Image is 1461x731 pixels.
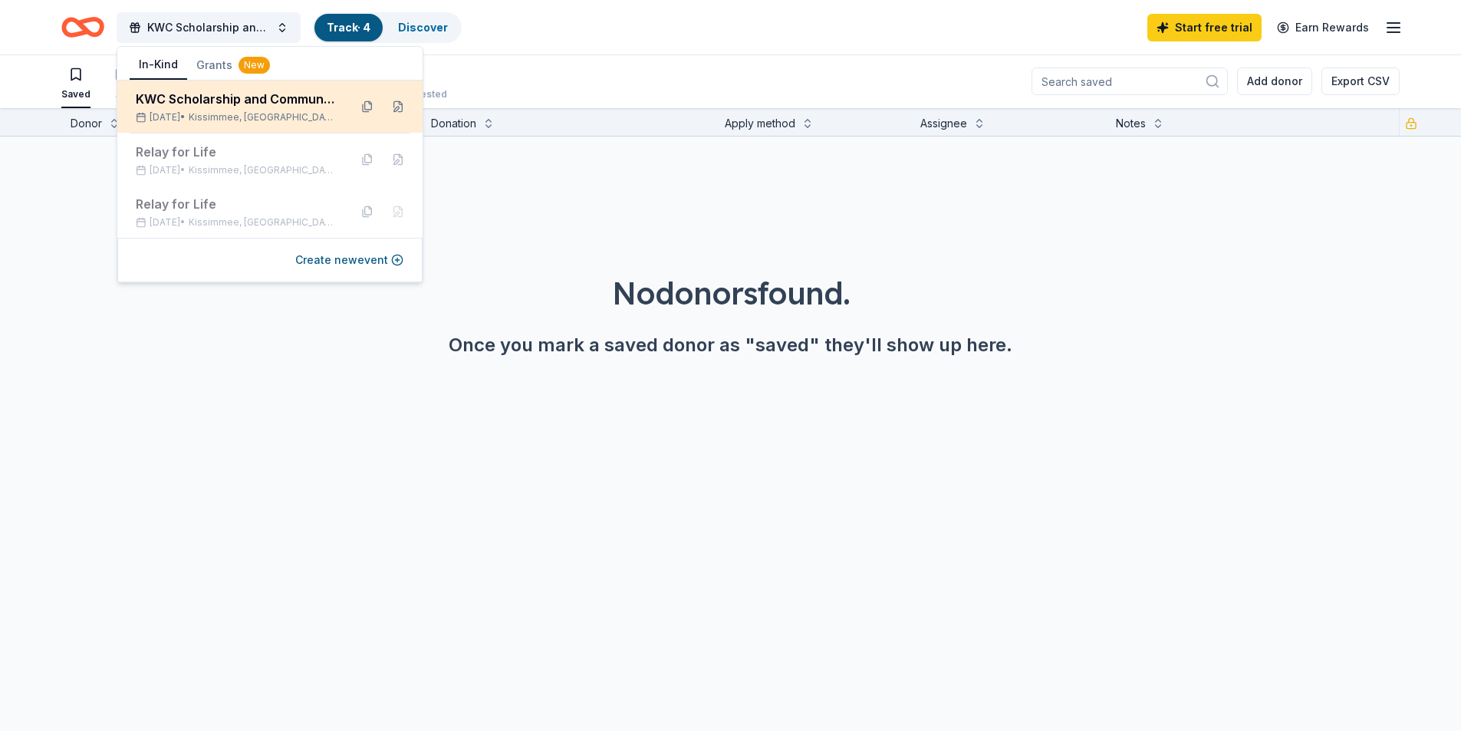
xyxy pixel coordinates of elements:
[327,21,370,34] a: Track· 4
[189,111,337,123] span: Kissimmee, [GEOGRAPHIC_DATA]
[136,216,337,229] div: [DATE] •
[1268,14,1378,41] a: Earn Rewards
[1032,68,1228,95] input: Search saved
[37,272,1424,314] div: No donors found.
[61,9,104,45] a: Home
[136,164,337,176] div: [DATE] •
[1147,14,1262,41] a: Start free trial
[431,114,476,133] div: Donation
[398,21,448,34] a: Discover
[61,61,90,108] button: Saved
[61,88,90,100] div: Saved
[147,18,270,37] span: KWC Scholarship and Community Donations
[71,114,102,133] div: Donor
[187,51,279,79] button: Grants
[115,61,152,108] button: 4Applied
[136,143,337,161] div: Relay for Life
[920,114,967,133] div: Assignee
[189,164,337,176] span: Kissimmee, [GEOGRAPHIC_DATA]
[313,12,462,43] button: Track· 4Discover
[1116,114,1146,133] div: Notes
[136,111,337,123] div: [DATE] •
[37,333,1424,357] div: Once you mark a saved donor as "saved" they'll show up here.
[239,57,270,74] div: New
[136,90,337,108] div: KWC Scholarship and Community Donations
[725,114,795,133] div: Apply method
[189,216,337,229] span: Kissimmee, [GEOGRAPHIC_DATA]
[1237,68,1312,95] button: Add donor
[1321,68,1400,95] button: Export CSV
[295,251,403,269] button: Create newevent
[130,51,187,80] button: In-Kind
[136,195,337,213] div: Relay for Life
[115,88,152,100] div: Applied
[117,12,301,43] button: KWC Scholarship and Community Donations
